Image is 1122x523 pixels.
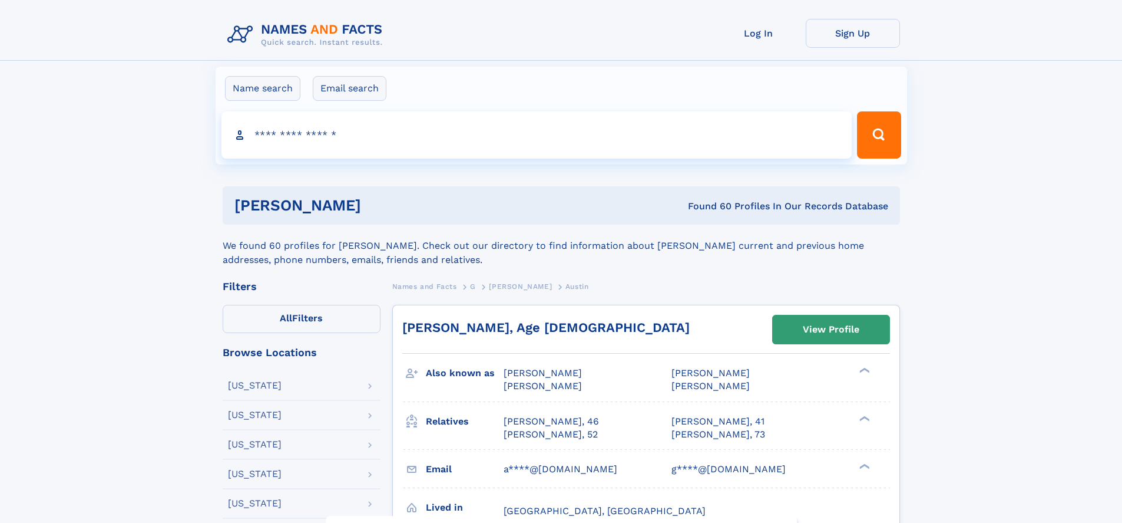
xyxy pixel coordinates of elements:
[711,19,806,48] a: Log In
[470,282,476,291] span: G
[402,320,690,335] a: [PERSON_NAME], Age [DEMOGRAPHIC_DATA]
[504,505,706,517] span: [GEOGRAPHIC_DATA], [GEOGRAPHIC_DATA]
[470,279,476,294] a: G
[228,381,282,390] div: [US_STATE]
[225,76,300,101] label: Name search
[565,282,589,291] span: Austin
[426,363,504,383] h3: Also known as
[489,282,552,291] span: [PERSON_NAME]
[671,428,765,441] a: [PERSON_NAME], 73
[313,76,386,101] label: Email search
[489,279,552,294] a: [PERSON_NAME]
[223,347,380,358] div: Browse Locations
[223,225,900,267] div: We found 60 profiles for [PERSON_NAME]. Check out our directory to find information about [PERSON...
[228,469,282,479] div: [US_STATE]
[228,440,282,449] div: [US_STATE]
[504,380,582,392] span: [PERSON_NAME]
[223,305,380,333] label: Filters
[857,111,901,159] button: Search Button
[504,428,598,441] a: [PERSON_NAME], 52
[504,367,582,379] span: [PERSON_NAME]
[228,410,282,420] div: [US_STATE]
[803,316,859,343] div: View Profile
[392,279,457,294] a: Names and Facts
[856,367,871,374] div: ❯
[671,415,764,428] a: [PERSON_NAME], 41
[223,19,392,51] img: Logo Names and Facts
[856,415,871,422] div: ❯
[773,315,889,344] a: View Profile
[426,412,504,432] h3: Relatives
[671,367,750,379] span: [PERSON_NAME]
[221,111,852,159] input: search input
[856,462,871,470] div: ❯
[806,19,900,48] a: Sign Up
[504,415,599,428] a: [PERSON_NAME], 46
[524,200,888,213] div: Found 60 Profiles In Our Records Database
[228,499,282,508] div: [US_STATE]
[426,459,504,479] h3: Email
[223,281,380,292] div: Filters
[671,380,750,392] span: [PERSON_NAME]
[280,313,292,324] span: All
[234,198,525,213] h1: [PERSON_NAME]
[426,498,504,518] h3: Lived in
